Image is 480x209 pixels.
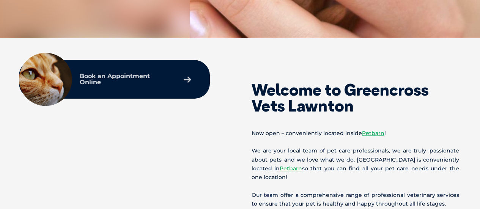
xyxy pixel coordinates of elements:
p: Our team offer a comprehensive range of professional veterinary services to ensure that your pet ... [252,191,460,208]
a: Petbarn [362,130,384,137]
p: Book an Appointment Online [80,73,170,85]
p: Now open – conveniently located inside ! [252,129,460,138]
p: We are your local team of pet care professionals, we are truly 'passionate about pets' and we lov... [252,146,460,182]
h2: Welcome to Greencross Vets Lawnton [252,82,460,114]
a: Petbarn [280,165,302,172]
button: Search [465,35,473,42]
a: Book an Appointment Online [76,69,195,89]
